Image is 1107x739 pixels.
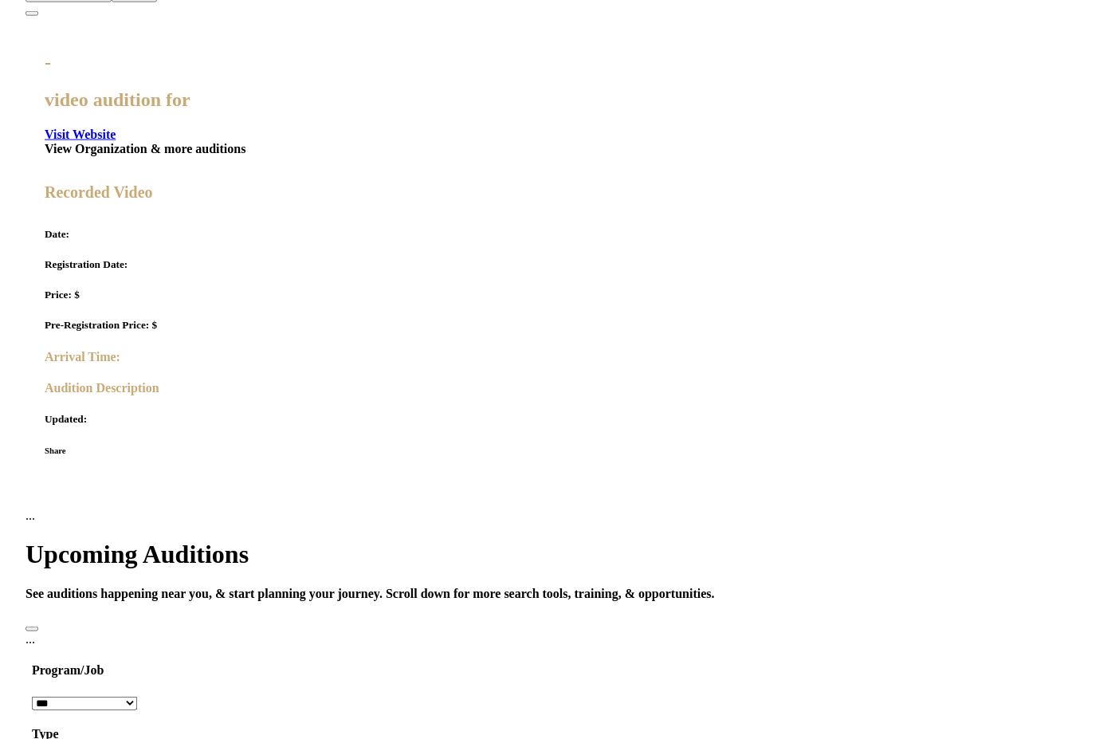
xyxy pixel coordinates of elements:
a: View Organization & more auditions [45,142,245,155]
button: Close [26,11,38,16]
h2: - [45,52,1062,73]
h5: Recorded Video [45,183,1062,202]
h4: Arrival Time: [45,350,1062,364]
h5: Registration Date: [45,258,1062,271]
h4: Audition Description [45,381,1062,395]
span: video audition for [45,89,190,110]
a: Visit Website [45,128,116,141]
h6: Share [45,446,1062,455]
h5: Updated: [45,413,1062,426]
h4: See auditions happening near you, & start planning your journey. Scroll down for more search tool... [26,587,1081,601]
div: ... [26,509,1081,523]
h5: Date: [45,228,1062,241]
div: ... [26,632,1081,647]
button: Close [26,627,38,631]
h5: Pre-Registration Price: $ [45,319,1062,332]
h1: Upcoming Auditions [26,540,1081,569]
h4: Program/Job [32,663,1075,678]
h5: Price: $ [45,289,1062,301]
